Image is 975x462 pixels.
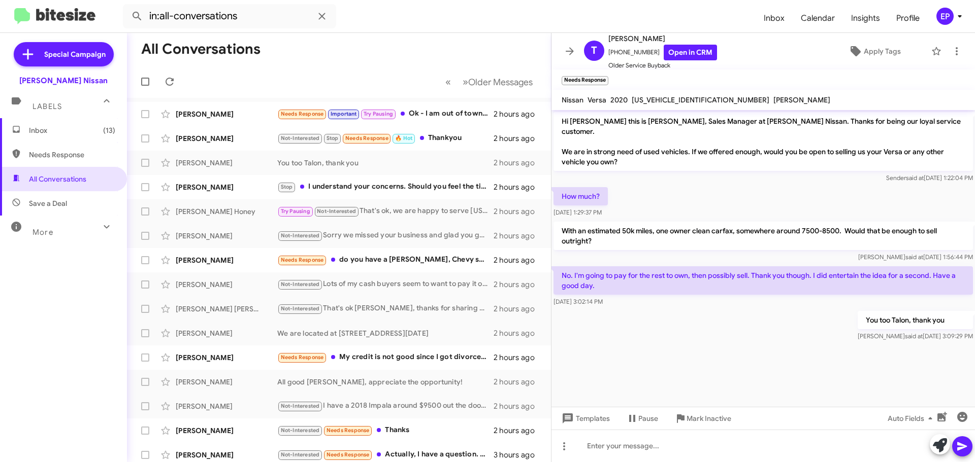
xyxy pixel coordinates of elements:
span: All Conversations [29,174,86,184]
a: Inbox [756,4,793,33]
span: Needs Response [281,111,324,117]
button: Templates [551,409,618,428]
span: [PHONE_NUMBER] [608,45,717,60]
div: Ok - I am out of town in training then on vacation for a few weeks. Will bring my mom back by as ... [277,108,494,120]
div: You too Talon, thank you [277,158,494,168]
span: Not-Interested [281,451,320,458]
div: [PERSON_NAME] [176,377,277,387]
div: 2 hours ago [494,231,543,241]
span: Needs Response [281,354,324,361]
span: [PERSON_NAME] [DATE] 3:09:29 PM [858,332,973,340]
span: Not-Interested [281,135,320,141]
span: 2020 [610,95,628,104]
div: [PERSON_NAME] [176,255,277,265]
span: said at [905,332,923,340]
button: Auto Fields [880,409,945,428]
div: [PERSON_NAME] [176,231,277,241]
span: [DATE] 3:02:14 PM [554,298,603,305]
span: Not-Interested [317,208,356,215]
div: [PERSON_NAME] Nissan [19,76,108,86]
div: Thanks [277,424,494,436]
div: All good [PERSON_NAME], appreciate the opportunity! [277,377,494,387]
div: 2 hours ago [494,377,543,387]
span: [PERSON_NAME] [773,95,830,104]
div: [PERSON_NAME] [176,450,277,460]
span: [US_VEHICLE_IDENTIFICATION_NUMBER] [632,95,769,104]
div: Actually, I have a question. My aunt got a car last year in August. It's a 2018 Cadillac ATS has ... [277,449,494,460]
small: Needs Response [562,76,608,85]
nav: Page navigation example [440,72,539,92]
div: 2 hours ago [494,279,543,290]
div: 2 hours ago [494,158,543,168]
span: said at [905,253,923,261]
span: More [32,228,53,237]
p: With an estimated 50k miles, one owner clean carfax, somewhere around 7500-8500. Would that be en... [554,222,973,250]
div: Sorry we missed your business and glad you got something - was it a Nissan Pathfinder afterall or... [277,230,494,241]
div: 2 hours ago [494,182,543,192]
div: [PERSON_NAME] [176,158,277,168]
div: [PERSON_NAME] [176,352,277,363]
button: Apply Tags [822,42,926,60]
span: Auto Fields [888,409,936,428]
div: [PERSON_NAME] Honey [176,206,277,217]
div: do you have a [PERSON_NAME], Chevy spark, it a Scion IQ? [277,254,494,266]
a: Calendar [793,4,843,33]
button: Mark Inactive [666,409,739,428]
span: Try Pausing [281,208,310,215]
button: Next [457,72,539,92]
span: » [463,76,468,88]
span: Not-Interested [281,305,320,312]
div: I have a 2018 Impala around $9500 out the door, a Dodge Journey around $7800 [277,400,494,412]
span: Older Messages [468,77,533,88]
span: [PERSON_NAME] [DATE] 1:56:44 PM [858,253,973,261]
div: That's ok, we are happy to serve [US_STATE] customers! I understand it prolly doesn't work with t... [277,205,494,217]
span: Needs Response [345,135,388,141]
span: Inbox [29,125,115,135]
span: Needs Response [327,451,370,458]
div: [PERSON_NAME] [176,401,277,411]
div: [PERSON_NAME] [176,425,277,436]
span: Sender [DATE] 1:22:04 PM [886,174,973,182]
button: EP [928,8,964,25]
button: Previous [439,72,457,92]
div: 2 hours ago [494,328,543,338]
div: We are located at [STREET_ADDRESS][DATE] [277,328,494,338]
div: [PERSON_NAME] [176,133,277,144]
a: Insights [843,4,888,33]
span: (13) [103,125,115,135]
button: Pause [618,409,666,428]
span: Save a Deal [29,198,67,208]
div: EP [936,8,954,25]
span: Mark Inactive [687,409,731,428]
div: 2 hours ago [494,352,543,363]
span: Special Campaign [44,49,106,59]
div: [PERSON_NAME] [176,182,277,192]
span: Versa [588,95,606,104]
span: T [591,43,597,59]
span: Not-Interested [281,427,320,434]
span: Needs Response [281,257,324,263]
span: Stop [327,135,339,141]
span: Profile [888,4,928,33]
div: That's ok [PERSON_NAME], thanks for sharing with me. Have a great week! [277,303,494,314]
div: 2 hours ago [494,304,543,314]
span: Important [331,111,357,117]
div: [PERSON_NAME] [176,109,277,119]
span: Not-Interested [281,281,320,288]
span: Apply Tags [864,42,901,60]
div: 2 hours ago [494,133,543,144]
div: My credit is not good since I got divorced and I don't want to use my dad as a co signer [277,351,494,363]
div: 2 hours ago [494,425,543,436]
span: « [445,76,451,88]
div: I understand your concerns. Should you feel the time is right please feel free to reach out, than... [277,181,494,193]
div: 2 hours ago [494,401,543,411]
p: How much? [554,187,608,205]
a: Open in CRM [664,45,717,60]
div: [PERSON_NAME] [176,279,277,290]
span: [DATE] 1:29:37 PM [554,208,602,216]
input: Search [123,4,336,28]
span: Pause [638,409,658,428]
div: 2 hours ago [494,109,543,119]
div: [PERSON_NAME] [176,328,277,338]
